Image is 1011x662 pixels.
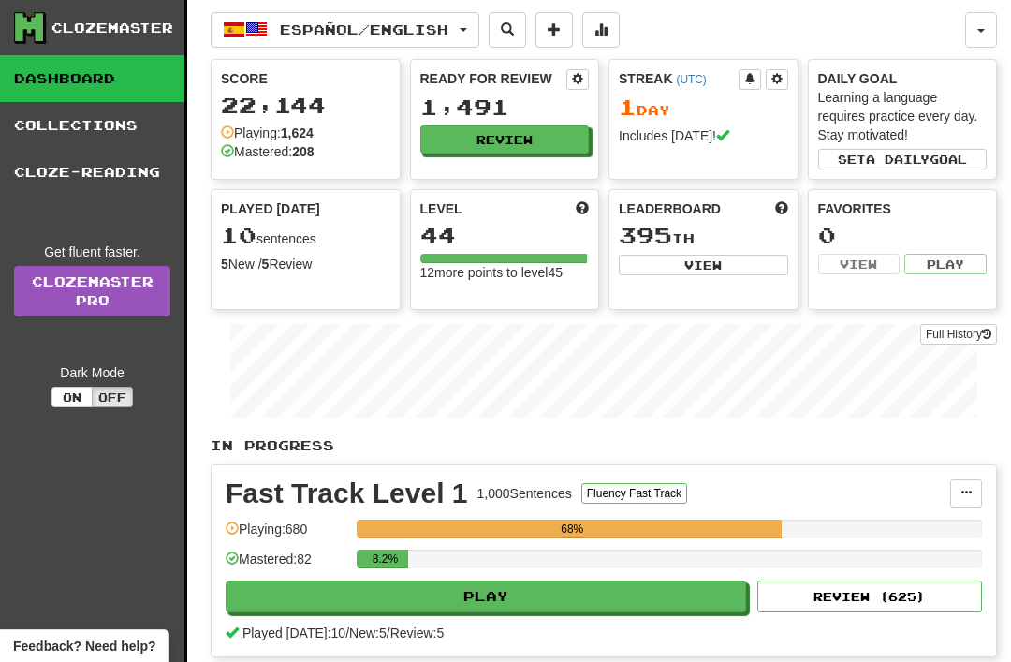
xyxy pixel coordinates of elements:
span: This week in points, UTC [775,199,788,218]
span: 395 [619,222,672,248]
button: Español/English [211,12,479,48]
strong: 1,624 [281,125,314,140]
strong: 5 [262,257,270,272]
span: Played [DATE] [221,199,320,218]
span: New: 5 [349,625,387,640]
div: 68% [362,520,782,538]
div: Fast Track Level 1 [226,479,468,508]
span: Level [420,199,462,218]
div: Favorites [818,199,988,218]
button: Review (625) [757,581,982,612]
div: Ready for Review [420,69,567,88]
div: 12 more points to level 45 [420,263,590,282]
div: Mastered: 82 [226,550,347,581]
button: View [818,254,901,274]
div: New / Review [221,255,390,273]
button: Play [226,581,746,612]
div: sentences [221,224,390,248]
button: Add sentence to collection [535,12,573,48]
div: 1,000 Sentences [477,484,572,503]
span: 10 [221,222,256,248]
span: Open feedback widget [13,637,155,655]
div: Mastered: [221,142,315,161]
div: Get fluent faster. [14,243,170,261]
strong: 5 [221,257,228,272]
div: Streak [619,69,739,88]
span: Score more points to level up [576,199,589,218]
div: Dark Mode [14,363,170,382]
button: View [619,255,788,275]
button: Search sentences [489,12,526,48]
div: Playing: 680 [226,520,347,551]
span: / [387,625,390,640]
div: Clozemaster [51,19,173,37]
div: 0 [818,224,988,247]
button: Play [904,254,987,274]
button: More stats [582,12,620,48]
div: Includes [DATE]! [619,126,788,145]
div: 1,491 [420,96,590,119]
a: (UTC) [676,73,706,86]
p: In Progress [211,436,997,455]
span: Played [DATE]: 10 [242,625,345,640]
div: Learning a language requires practice every day. Stay motivated! [818,88,988,144]
div: Day [619,96,788,120]
span: Español / English [280,22,448,37]
button: On [51,387,93,407]
button: Full History [920,324,997,345]
span: Leaderboard [619,199,721,218]
button: Review [420,125,590,154]
span: / [345,625,349,640]
button: Fluency Fast Track [581,483,687,504]
span: 1 [619,94,637,120]
div: Score [221,69,390,88]
button: Seta dailygoal [818,149,988,169]
span: a daily [866,153,930,166]
div: Daily Goal [818,69,988,88]
div: Playing: [221,124,314,142]
a: ClozemasterPro [14,266,170,316]
span: Review: 5 [390,625,445,640]
strong: 208 [292,144,314,159]
div: th [619,224,788,248]
div: 44 [420,224,590,247]
div: 8.2% [362,550,408,568]
div: 22,144 [221,94,390,117]
button: Off [92,387,133,407]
